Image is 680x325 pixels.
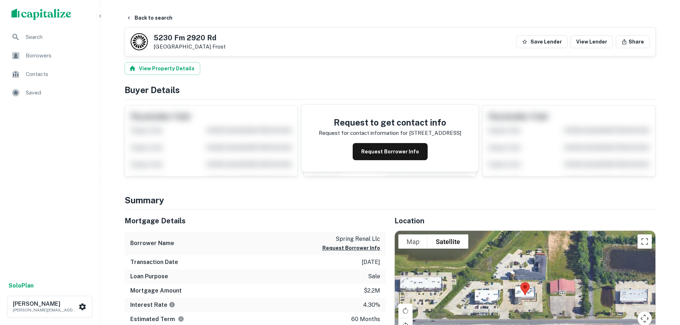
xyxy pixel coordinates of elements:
[364,286,380,295] p: $2.2m
[212,44,226,50] a: Frost
[6,47,94,64] a: Borrowers
[130,301,175,309] h6: Interest Rate
[9,281,34,290] a: SoloPlan
[9,282,34,289] strong: Solo Plan
[7,296,92,318] button: [PERSON_NAME][PERSON_NAME][EMAIL_ADDRESS][DOMAIN_NAME]
[178,316,184,322] svg: Term is based on a standard schedule for this type of loan.
[322,235,380,243] p: spring renal llc
[130,239,174,248] h6: Borrower Name
[428,234,468,249] button: Show satellite imagery
[6,66,94,83] a: Contacts
[638,234,652,249] button: Toggle fullscreen view
[153,34,226,41] h5: 5230 Fm 2920 Rd
[153,44,226,50] p: [GEOGRAPHIC_DATA]
[130,315,184,324] h6: Estimated Term
[130,258,178,266] h6: Transaction Date
[6,84,94,101] a: Saved
[11,9,71,20] img: capitalize-logo.png
[409,129,461,137] p: [STREET_ADDRESS]
[130,286,182,295] h6: Mortgage Amount
[353,143,428,160] button: Request Borrower Info
[125,215,386,226] h5: Mortgage Details
[13,301,77,307] h6: [PERSON_NAME]
[125,62,200,75] button: View Property Details
[363,301,380,309] p: 4.30%
[319,116,461,129] h4: Request to get contact info
[123,11,175,24] button: Back to search
[516,35,568,48] button: Save Lender
[398,304,413,318] button: Rotate map clockwise
[6,29,94,46] a: Search
[351,315,380,324] p: 60 months
[398,234,428,249] button: Show street map
[570,35,613,48] a: View Lender
[26,88,90,97] span: Saved
[13,307,77,313] p: [PERSON_NAME][EMAIL_ADDRESS][DOMAIN_NAME]
[644,268,680,302] iframe: Chat Widget
[26,70,90,78] span: Contacts
[368,272,380,281] p: sale
[362,258,380,266] p: [DATE]
[130,272,168,281] h6: Loan Purpose
[125,83,656,96] h4: Buyer Details
[26,51,90,60] span: Borrowers
[169,301,175,308] svg: The interest rates displayed on the website are for informational purposes only and may be report...
[394,215,656,226] h5: Location
[125,194,656,207] h4: Summary
[26,33,90,41] span: Search
[322,244,380,252] button: Request Borrower Info
[616,35,650,48] button: Share
[319,129,408,137] p: Request for contact information for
